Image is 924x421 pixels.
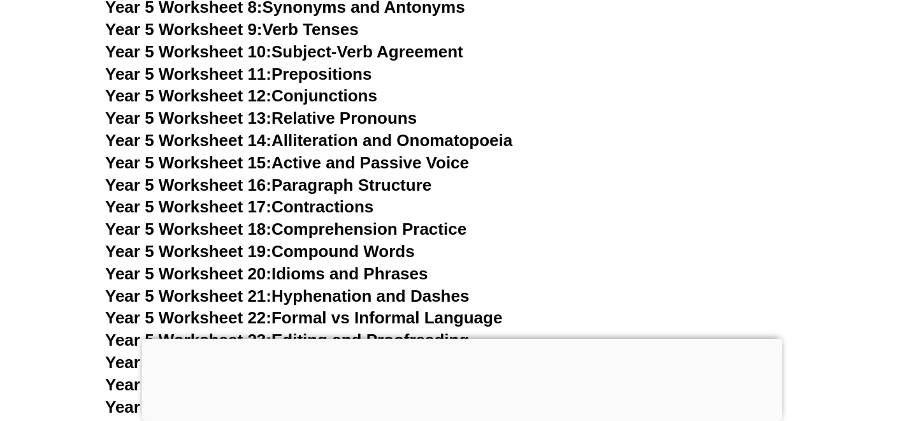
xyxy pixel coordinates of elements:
a: Year 5 Worksheet 11:Prepositions [105,64,372,84]
span: Year 5 Worksheet 26: [105,397,271,417]
a: Year 5 Worksheet 10:Subject-Verb Agreement [105,42,463,61]
span: Year 5 Worksheet 11: [105,64,271,84]
span: Year 5 Worksheet 23: [105,330,271,350]
a: Year 5 Worksheet 17:Contractions [105,197,373,216]
a: Year 5 Worksheet 12:Conjunctions [105,86,377,105]
span: Year 5 Worksheet 16: [105,175,271,195]
a: Year 5 Worksheet 15:Active and Passive Voice [105,153,469,172]
span: Year 5 Worksheet 12: [105,86,271,105]
span: Year 5 Worksheet 10: [105,42,271,61]
span: Year 5 Worksheet 9: [105,20,263,39]
a: Year 5 Worksheet 22:Formal vs Informal Language [105,308,502,327]
a: Year 5 Worksheet 16:Paragraph Structure [105,175,431,195]
a: Year 5 Worksheet 23:Editing and Proofreading [105,330,469,350]
span: Year 5 Worksheet 14: [105,131,271,150]
a: Year 5 Worksheet 13:Relative Pronouns [105,108,417,128]
span: Year 5 Worksheet 20: [105,264,271,283]
span: Year 5 Worksheet 24: [105,353,271,372]
a: Year 5 Worksheet 25:Descriptive Writing [105,375,422,394]
span: Year 5 Worksheet 19: [105,242,271,261]
iframe: Chat Widget [860,360,924,421]
span: Year 5 Worksheet 15: [105,153,271,172]
span: Year 5 Worksheet 22: [105,308,271,327]
span: Year 5 Worksheet 25: [105,375,271,394]
a: Year 5 Worksheet 9:Verb Tenses [105,20,359,39]
span: Year 5 Worksheet 21: [105,286,271,306]
a: Year 5 Worksheet 18:Comprehension Practice [105,219,466,239]
a: Year 5 Worksheet 24:Dialogue Writing [105,353,403,372]
a: Year 5 Worksheet 20:Idioms and Phrases [105,264,428,283]
a: Year 5 Worksheet 21:Hyphenation and Dashes [105,286,469,306]
span: Year 5 Worksheet 17: [105,197,271,216]
a: Year 5 Worksheet 26:Synonym Word Choice [105,397,452,417]
a: Year 5 Worksheet 14:Alliteration and Onomatopoeia [105,131,512,150]
a: Year 5 Worksheet 19:Compound Words [105,242,415,261]
span: Year 5 Worksheet 13: [105,108,271,128]
span: Year 5 Worksheet 18: [105,219,271,239]
iframe: Advertisement [142,339,783,418]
